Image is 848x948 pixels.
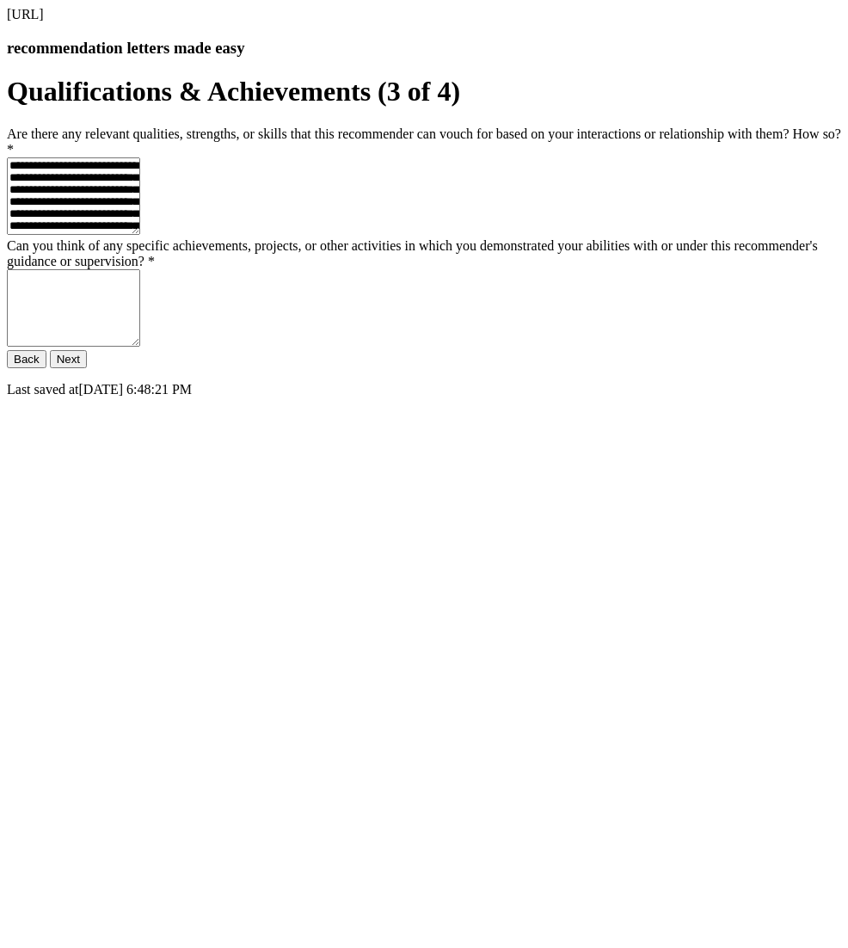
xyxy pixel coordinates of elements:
span: [URL] [7,7,44,22]
h1: Qualifications & Achievements (3 of 4) [7,76,841,108]
h3: recommendation letters made easy [7,39,841,58]
p: Last saved at [DATE] 6:48:21 PM [7,382,841,397]
label: Can you think of any specific achievements, projects, or other activities in which you demonstrat... [7,238,818,268]
label: Are there any relevant qualities, strengths, or skills that this recommender can vouch for based ... [7,126,841,157]
button: Next [50,350,87,368]
button: Back [7,350,46,368]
